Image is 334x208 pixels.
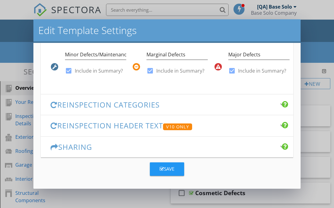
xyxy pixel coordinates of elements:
[279,122,286,129] i: keyboard_arrow_down
[51,143,276,151] h3: Sharing
[163,123,192,130] div: V10 Only
[51,100,276,109] h3: Reinspection Categories
[51,121,276,130] h3: Reinspection Header Text
[150,162,184,176] button: Save
[75,68,123,74] label: Include in Summary?
[65,50,126,60] input: i.e. Maintenance Items
[160,165,174,172] div: Save
[146,50,208,60] input: i.e. Recommendations
[279,143,286,150] i: keyboard_arrow_down
[279,101,286,108] i: keyboard_arrow_down
[238,68,286,74] label: Include in Summary?
[156,68,204,74] label: Include in Summary?
[163,120,192,130] a: V10 Only
[38,24,296,36] h2: Edit Template Settings
[228,50,290,60] input: i.e. Safety Hazards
